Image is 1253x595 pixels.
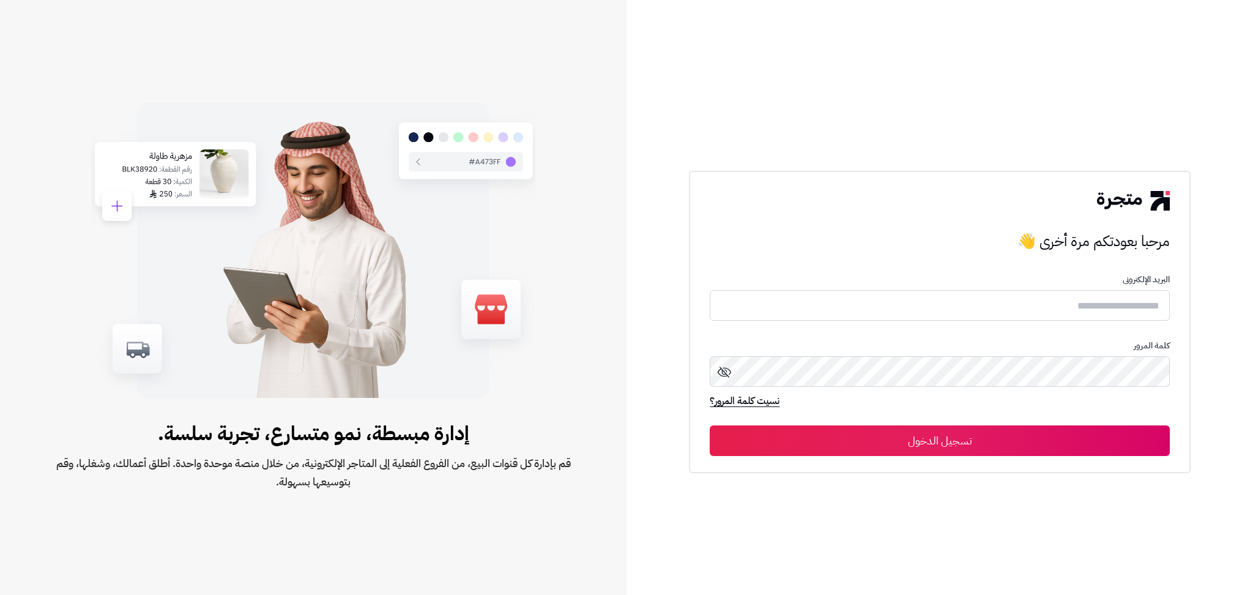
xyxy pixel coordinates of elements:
[710,394,779,411] a: نسيت كلمة المرور؟
[1097,191,1169,211] img: logo-2.png
[39,419,587,448] span: إدارة مبسطة، نمو متسارع، تجربة سلسة.
[39,454,587,491] span: قم بإدارة كل قنوات البيع، من الفروع الفعلية إلى المتاجر الإلكترونية، من خلال منصة موحدة واحدة. أط...
[710,275,1169,285] p: البريد الإلكترونى
[710,425,1169,456] button: تسجيل الدخول
[710,229,1169,253] h3: مرحبا بعودتكم مرة أخرى 👋
[710,341,1169,351] p: كلمة المرور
